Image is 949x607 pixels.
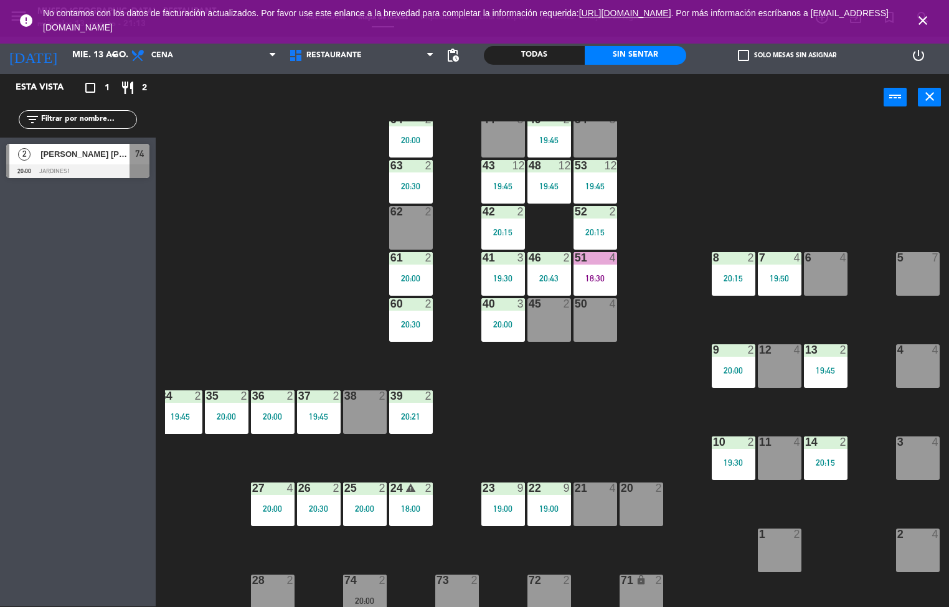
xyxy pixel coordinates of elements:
[897,344,898,355] div: 4
[240,390,248,402] div: 2
[194,390,202,402] div: 2
[159,412,202,421] div: 19:45
[252,390,253,402] div: 36
[558,160,570,171] div: 12
[390,298,391,309] div: 60
[344,390,345,402] div: 38
[713,436,714,448] div: 10
[344,575,345,586] div: 74
[333,390,340,402] div: 2
[481,182,525,191] div: 19:45
[142,81,147,95] span: 2
[563,298,570,309] div: 2
[25,112,40,127] i: filter_list
[655,575,663,586] div: 2
[43,8,889,32] span: No contamos con los datos de facturación actualizados. Por favor use este enlance a la brevedad p...
[481,228,525,237] div: 20:15
[206,390,207,402] div: 35
[563,482,570,494] div: 9
[390,114,391,125] div: 64
[306,51,362,60] span: Restaurante
[712,458,755,467] div: 19:30
[205,412,248,421] div: 20:00
[481,274,525,283] div: 19:30
[713,252,714,263] div: 8
[712,366,755,375] div: 20:00
[425,298,432,309] div: 2
[712,274,755,283] div: 20:15
[390,390,391,402] div: 39
[298,482,299,494] div: 26
[759,436,760,448] div: 11
[297,504,341,513] div: 20:30
[425,206,432,217] div: 2
[517,206,524,217] div: 2
[390,482,391,494] div: 24
[425,160,432,171] div: 2
[579,8,671,18] a: [URL][DOMAIN_NAME]
[6,80,90,95] div: Esta vista
[897,529,898,540] div: 2
[425,482,432,494] div: 2
[484,46,585,65] div: Todas
[804,366,847,375] div: 19:45
[390,160,391,171] div: 63
[297,412,341,421] div: 19:45
[805,436,806,448] div: 14
[574,182,617,191] div: 19:45
[527,136,571,144] div: 19:45
[286,390,294,402] div: 2
[805,344,806,355] div: 13
[758,274,801,283] div: 19:50
[40,113,136,126] input: Filtrar por nombre...
[517,298,524,309] div: 3
[18,148,31,161] span: 2
[425,114,432,125] div: 2
[286,575,294,586] div: 2
[932,344,939,355] div: 4
[563,114,570,125] div: 2
[759,344,760,355] div: 12
[390,252,391,263] div: 61
[563,575,570,586] div: 2
[106,48,121,63] i: arrow_drop_down
[738,50,836,61] label: Solo mesas sin asignar
[389,182,433,191] div: 20:30
[738,50,749,61] span: check_box_outline_blank
[343,596,387,605] div: 20:00
[563,252,570,263] div: 2
[251,504,295,513] div: 20:00
[922,89,937,104] i: close
[379,575,386,586] div: 2
[805,252,806,263] div: 6
[379,482,386,494] div: 2
[932,529,939,540] div: 4
[19,13,34,28] i: error
[655,482,663,494] div: 2
[251,412,295,421] div: 20:00
[481,504,525,513] div: 19:00
[839,436,847,448] div: 2
[574,228,617,237] div: 20:15
[747,344,755,355] div: 2
[425,390,432,402] div: 2
[120,80,135,95] i: restaurant
[425,252,432,263] div: 2
[445,48,460,63] span: pending_actions
[759,252,760,263] div: 7
[636,575,646,585] i: lock
[793,436,801,448] div: 4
